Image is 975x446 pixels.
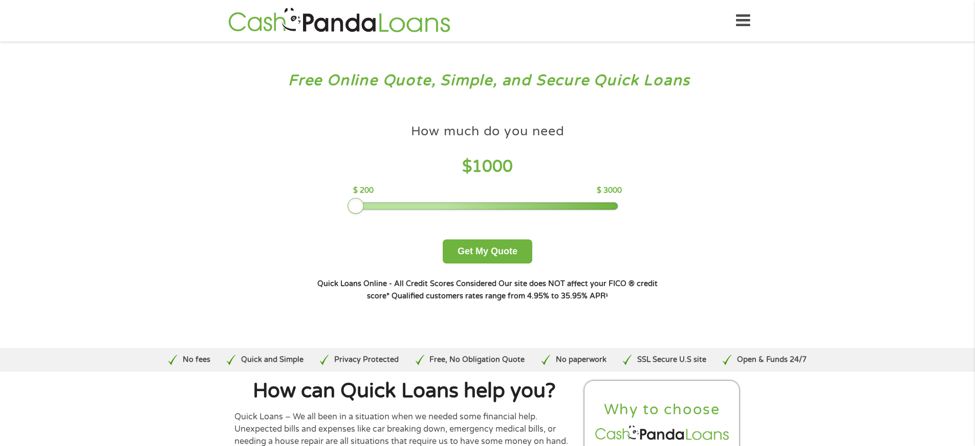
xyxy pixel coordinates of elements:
img: GetLoanNow Logo [225,6,453,35]
p: Open & Funds 24/7 [737,354,807,366]
p: $ 3000 [597,185,622,196]
p: $ 200 [353,185,374,196]
p: Free, No Obligation Quote [429,354,525,366]
h2: Why to choose [593,400,731,419]
button: Get My Quote [443,239,532,263]
span: 1000 [472,157,513,176]
strong: Qualified customers rates range from 4.95% to 35.95% APR¹ [392,292,608,300]
h4: $ [353,156,622,177]
h1: How can Quick Loans help you? [234,381,574,401]
p: Privacy Protected [334,354,399,366]
h4: How much do you need [411,123,565,140]
p: No paperwork [556,354,606,366]
h3: Free Online Quote, Simple, and Secure Quick Loans [30,71,946,90]
strong: Our site does NOT affect your FICO ® credit score* [367,279,658,300]
p: SSL Secure U.S site [637,354,706,366]
p: No fees [183,354,210,366]
strong: Quick Loans Online - All Credit Scores Considered [317,279,496,288]
p: Quick and Simple [241,354,304,366]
